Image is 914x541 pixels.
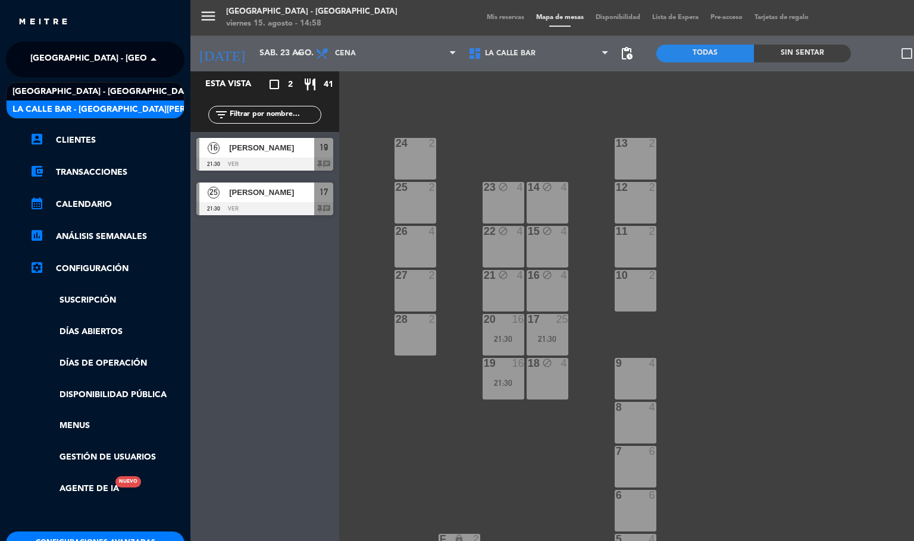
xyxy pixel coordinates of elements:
span: 25 [208,187,220,199]
i: account_balance_wallet [30,164,44,178]
a: Suscripción [30,294,184,307]
i: calendar_month [30,196,44,210]
a: Disponibilidad pública [30,388,184,402]
a: Configuración [30,262,184,276]
div: Esta vista [196,77,276,92]
i: filter_list [214,108,228,122]
a: Menus [30,419,184,433]
span: 2 [288,78,293,92]
span: [GEOGRAPHIC_DATA] - [GEOGRAPHIC_DATA] [30,47,214,72]
span: 19 [320,140,328,155]
a: Gestión de usuarios [30,451,184,464]
span: 41 [324,78,333,92]
a: calendar_monthCalendario [30,197,184,212]
span: [PERSON_NAME] [229,186,314,199]
a: Agente de IANuevo [30,482,119,496]
input: Filtrar por nombre... [228,108,321,121]
span: pending_actions [619,46,634,61]
i: crop_square [267,77,281,92]
span: La Calle Bar - [GEOGRAPHIC_DATA][PERSON_NAME] [12,103,236,117]
i: restaurant [303,77,317,92]
i: assessment [30,228,44,243]
a: Días de Operación [30,357,184,370]
a: Días abiertos [30,325,184,339]
i: settings_applications [30,260,44,275]
span: 16 [208,142,220,154]
a: account_balance_walletTransacciones [30,165,184,180]
span: 17 [320,185,328,199]
i: account_box [30,132,44,146]
span: [GEOGRAPHIC_DATA] - [GEOGRAPHIC_DATA] [12,85,196,99]
img: MEITRE [18,18,68,27]
div: Nuevo [115,476,141,487]
span: [PERSON_NAME] [229,141,314,154]
a: account_boxClientes [30,133,184,147]
a: assessmentANÁLISIS SEMANALES [30,229,184,244]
